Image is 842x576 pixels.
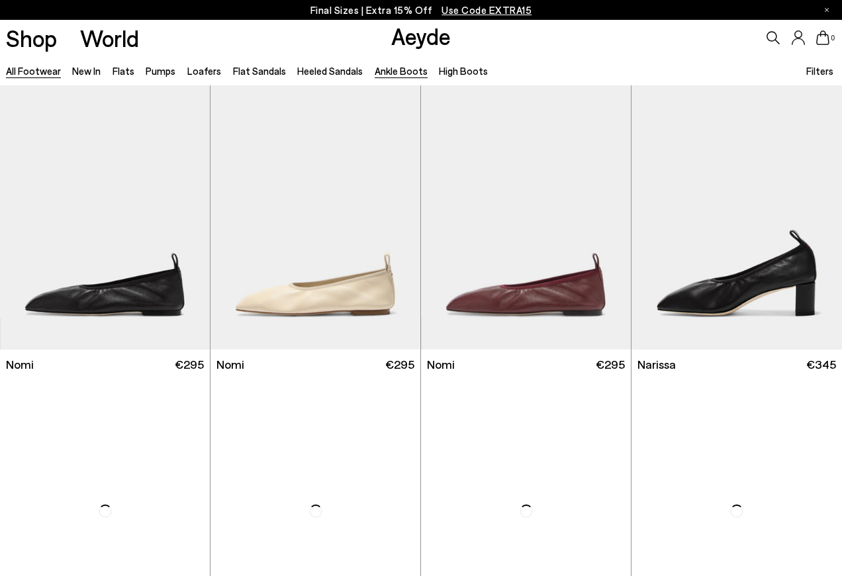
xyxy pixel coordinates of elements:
a: World [80,26,139,50]
a: Shop [6,26,57,50]
a: Flat Sandals [233,65,286,77]
span: Narissa [637,356,676,373]
a: High Boots [439,65,488,77]
a: Nomi €295 [210,350,420,379]
div: 1 / 6 [421,85,631,350]
span: €295 [596,356,625,373]
a: Narissa €345 [631,350,842,379]
a: Heeled Sandals [297,65,363,77]
span: Nomi [6,356,34,373]
span: Nomi [216,356,244,373]
a: Aeyde [391,22,451,50]
span: 0 [829,34,836,42]
a: Next slide Previous slide [210,85,420,350]
span: Navigate to /collections/ss25-final-sizes [442,4,532,16]
a: Flats [113,65,134,77]
a: All Footwear [6,65,61,77]
a: Nomi €295 [421,350,631,379]
span: €295 [175,356,204,373]
a: New In [72,65,101,77]
img: Nomi Ruched Flats [421,85,631,350]
img: Narissa Ruched Pumps [631,85,842,350]
span: €345 [806,356,836,373]
a: Loafers [187,65,221,77]
a: Next slide Previous slide [421,85,631,350]
a: Pumps [146,65,175,77]
p: Final Sizes | Extra 15% Off [310,2,532,19]
a: 0 [816,30,829,45]
span: Nomi [427,356,455,373]
img: Nomi Ruched Flats [210,85,420,350]
span: Filters [806,65,833,77]
span: €295 [385,356,414,373]
div: 1 / 6 [210,85,420,350]
a: Ankle Boots [375,65,428,77]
